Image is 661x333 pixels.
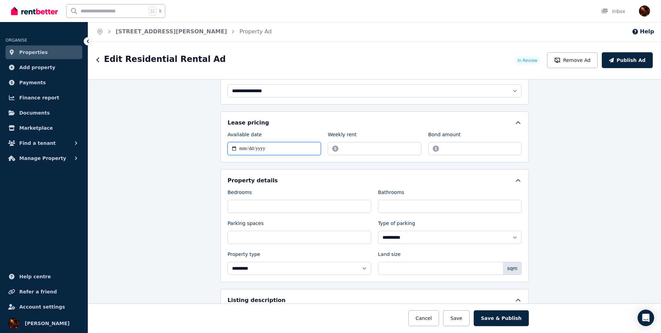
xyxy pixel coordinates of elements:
h5: Listing description [228,296,285,304]
label: Bedrooms [228,189,252,198]
a: Add property [6,61,82,74]
a: Finance report [6,91,82,105]
label: Parking spaces [228,220,264,229]
span: Properties [19,48,48,56]
button: Publish Ad [602,52,653,68]
label: Weekly rent [328,131,356,141]
h1: Edit Residential Rental Ad [104,54,226,65]
span: Finance report [19,94,59,102]
button: Cancel [408,310,439,326]
button: Remove Ad [547,52,598,68]
a: Marketplace [6,121,82,135]
span: [PERSON_NAME] [25,319,70,327]
button: Manage Property [6,151,82,165]
img: RentBetter [11,6,58,16]
img: Sergio Lourenco da Silva [639,6,650,17]
button: Help [632,28,654,36]
div: Open Intercom Messenger [638,310,654,326]
span: Add property [19,63,55,72]
a: Payments [6,76,82,89]
label: Bond amount [428,131,461,141]
label: Property type [228,251,260,260]
h5: Lease pricing [228,119,269,127]
label: Available date [228,131,262,141]
div: Inbox [601,8,625,15]
span: Documents [19,109,50,117]
span: Payments [19,78,46,87]
a: Property Ad [239,28,272,35]
a: Properties [6,45,82,59]
a: Refer a friend [6,285,82,299]
button: Find a tenant [6,136,82,150]
nav: Breadcrumb [88,22,280,41]
span: In Review [517,58,537,63]
span: Manage Property [19,154,66,162]
span: Refer a friend [19,288,57,296]
button: Save & Publish [474,310,529,326]
a: Documents [6,106,82,120]
a: Help centre [6,270,82,283]
label: Land size [378,251,401,260]
span: k [159,8,161,14]
span: Marketplace [19,124,53,132]
span: Help centre [19,272,51,281]
a: Account settings [6,300,82,314]
h5: Property details [228,176,278,185]
span: Account settings [19,303,65,311]
label: Bathrooms [378,189,404,198]
span: Find a tenant [19,139,56,147]
label: Type of parking [378,220,415,229]
img: Sergio Lourenco da Silva [8,318,19,329]
a: [STREET_ADDRESS][PERSON_NAME] [116,28,227,35]
span: ORGANISE [6,38,27,43]
button: Save [443,310,469,326]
